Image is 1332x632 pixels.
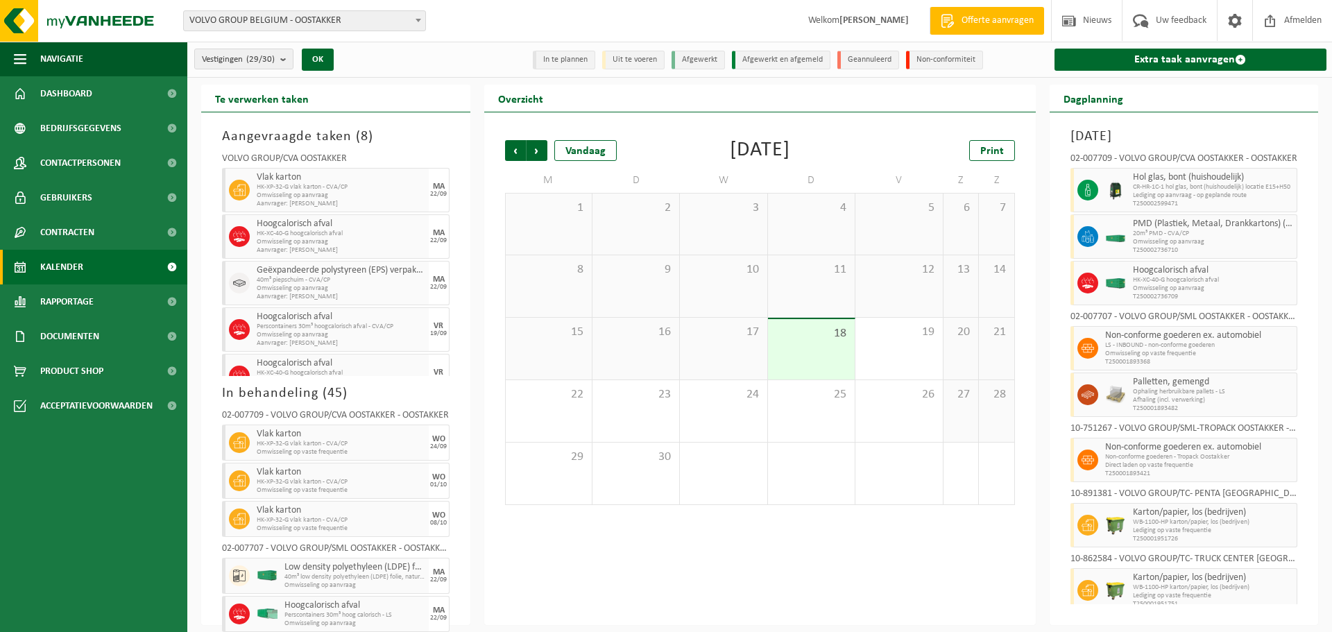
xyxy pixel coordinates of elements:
span: T250002736709 [1133,293,1294,301]
span: PMD (Plastiek, Metaal, Drankkartons) (bedrijven) [1133,219,1294,230]
span: Non-conforme goederen ex. automobiel [1105,330,1294,341]
span: Hoogcalorisch afval [257,311,425,323]
span: 28 [986,387,1007,402]
div: 22/09 [430,191,447,198]
span: Aanvrager: [PERSON_NAME] [257,200,425,208]
span: Non-conforme goederen - Tropack Oostakker [1105,453,1294,461]
li: Afgewerkt en afgemeld [732,51,830,69]
div: MA [433,606,445,615]
span: T250001951726 [1133,535,1294,543]
div: VOLVO GROUP/CVA OOSTAKKER [222,154,450,168]
span: 40m³ piepschuim - CVA/CP [257,276,425,284]
span: Low density polyethyleen (LDPE) folie, los, naturel [284,562,425,573]
li: Uit te voeren [602,51,665,69]
img: WB-1100-HPE-GN-50 [1105,515,1126,536]
span: 27 [950,387,971,402]
div: MA [433,182,445,191]
span: 24 [687,387,760,402]
span: Rapportage [40,284,94,319]
span: Omwisseling op aanvraag [1133,284,1294,293]
span: 5 [862,200,935,216]
div: 10-751267 - VOLVO GROUP/SML-TROPACK OOSTAKKER - OOSTAKKER [1070,424,1298,438]
span: Perscontainers 30m³ hoog calorisch - LS [284,611,425,620]
span: T250001893482 [1133,404,1294,413]
div: 10-862584 - VOLVO GROUP/TC- TRUCK CENTER [GEOGRAPHIC_DATA] - [GEOGRAPHIC_DATA] [1070,554,1298,568]
div: 22/09 [430,577,447,583]
span: Lediging op aanvraag - op geplande route [1133,191,1294,200]
span: Contracten [40,215,94,250]
h3: [DATE] [1070,126,1298,147]
span: Hol glas, bont (huishoudelijk) [1133,172,1294,183]
td: M [505,168,592,193]
span: Product Shop [40,354,103,388]
span: 21 [986,325,1007,340]
div: WO [432,435,445,443]
span: Omwisseling op aanvraag [257,191,425,200]
span: 18 [775,326,848,341]
span: 13 [950,262,971,277]
span: 6 [950,200,971,216]
span: 40m³ low density polyethyleen (LDPE) folie, naturel - LS [284,573,425,581]
span: Afhaling (incl. verwerking) [1133,396,1294,404]
img: HK-XC-20-GN-00 [1105,232,1126,242]
span: 4 [775,200,848,216]
span: Omwisseling op vaste frequentie [257,524,425,533]
span: Vlak karton [257,429,425,440]
span: Karton/papier, los (bedrijven) [1133,507,1294,518]
span: Direct laden op vaste frequentie [1105,461,1294,470]
span: Palletten, gemengd [1133,377,1294,388]
a: Print [969,140,1015,161]
span: Ophaling herbruikbare pallets - LS [1133,388,1294,396]
span: LS - INBOUND - non-conforme goederen [1105,341,1294,350]
span: Hoogcalorisch afval [257,358,425,369]
span: 29 [513,450,585,465]
div: 01/10 [430,481,447,488]
span: Offerte aanvragen [958,14,1037,28]
div: MA [433,229,445,237]
span: Volgende [527,140,547,161]
span: Contactpersonen [40,146,121,180]
h2: Dagplanning [1050,85,1137,112]
span: 1 [513,200,585,216]
span: HK-XP-32-G vlak karton - CVA/CP [257,440,425,448]
span: 2 [599,200,672,216]
span: Lediging op vaste frequentie [1133,592,1294,600]
span: Omwisseling op aanvraag [257,331,425,339]
div: 24/09 [430,443,447,450]
h3: In behandeling ( ) [222,383,450,404]
span: Kalender [40,250,83,284]
span: Vlak karton [257,467,425,478]
div: MA [433,568,445,577]
li: Non-conformiteit [906,51,983,69]
span: Karton/papier, los (bedrijven) [1133,572,1294,583]
span: Bedrijfsgegevens [40,111,121,146]
span: VOLVO GROUP BELGIUM - OOSTAKKER [184,11,425,31]
div: [DATE] [730,140,790,161]
td: D [592,168,680,193]
span: 30 [599,450,672,465]
span: Perscontainers 30m³ hoogcalorisch afval - CVA/CP [257,323,425,331]
span: 17 [687,325,760,340]
div: VR [434,322,443,330]
span: 7 [986,200,1007,216]
span: VOLVO GROUP BELGIUM - OOSTAKKER [183,10,426,31]
span: T250001893421 [1105,470,1294,478]
span: 12 [862,262,935,277]
span: T250001951751 [1133,600,1294,608]
div: Vandaag [554,140,617,161]
div: 19/09 [430,330,447,337]
div: WO [432,511,445,520]
div: 02-007707 - VOLVO GROUP/SML OOSTAKKER - OOSTAKKER [1070,312,1298,326]
div: MA [433,275,445,284]
span: HK-XC-40-G hoogcalorisch afval [1133,276,1294,284]
td: Z [979,168,1014,193]
img: CR-HR-1C-1000-PES-01 [1105,180,1126,200]
div: 22/09 [430,237,447,244]
span: T250001893368 [1105,358,1294,366]
span: Aanvrager: [PERSON_NAME] [257,293,425,301]
span: Acceptatievoorwaarden [40,388,153,423]
li: In te plannen [533,51,595,69]
count: (29/30) [246,55,275,64]
span: T250002599471 [1133,200,1294,208]
span: 23 [599,387,672,402]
